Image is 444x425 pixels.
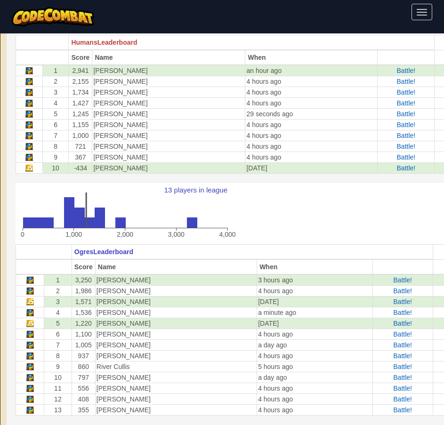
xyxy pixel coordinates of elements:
[95,318,257,329] td: [PERSON_NAME]
[397,67,416,74] span: Battle!
[72,286,95,297] td: 1,986
[16,163,43,174] td: Javascript
[95,274,257,286] td: [PERSON_NAME]
[393,363,412,370] a: Battle!
[44,307,72,318] td: 4
[397,110,416,118] span: Battle!
[393,395,412,403] span: Battle!
[397,88,416,96] span: Battle!
[72,259,95,274] th: Score
[44,394,72,405] td: 12
[92,120,245,130] td: [PERSON_NAME]
[69,109,92,120] td: 1,245
[97,39,137,46] span: Leaderboard
[69,76,92,87] td: 2,155
[92,50,245,65] th: Name
[42,152,69,163] td: 9
[393,309,412,316] a: Battle!
[44,274,72,286] td: 1
[16,65,43,76] td: Python
[44,297,72,307] td: 3
[16,87,43,98] td: Python
[16,109,43,120] td: Python
[393,320,412,327] a: Battle!
[72,318,95,329] td: 1,220
[69,65,92,76] td: 2,941
[16,383,44,394] td: Python
[44,383,72,394] td: 11
[95,394,257,405] td: [PERSON_NAME]
[69,152,92,163] td: 367
[92,152,245,163] td: [PERSON_NAME]
[92,109,245,120] td: [PERSON_NAME]
[95,383,257,394] td: [PERSON_NAME]
[257,351,373,361] td: 4 hours ago
[71,39,97,46] span: Humans
[397,164,416,172] a: Battle!
[69,120,92,130] td: 1,155
[16,329,44,340] td: Python
[16,307,44,318] td: Python
[393,287,412,295] a: Battle!
[393,298,412,305] a: Battle!
[12,7,94,26] a: CodeCombat logo
[44,372,72,383] td: 10
[245,98,378,109] td: 4 hours ago
[92,163,245,174] td: [PERSON_NAME]
[16,120,43,130] td: Python
[42,141,69,152] td: 8
[92,141,245,152] td: [PERSON_NAME]
[245,65,378,76] td: an hour ago
[257,405,373,416] td: 4 hours ago
[42,76,69,87] td: 2
[16,141,43,152] td: Python
[393,374,412,381] a: Battle!
[397,143,416,150] span: Battle!
[21,231,24,238] text: 0
[397,153,416,161] a: Battle!
[245,141,378,152] td: 4 hours ago
[257,274,373,286] td: 3 hours ago
[393,276,412,284] a: Battle!
[16,76,43,87] td: Python
[397,132,416,139] a: Battle!
[16,340,44,351] td: Python
[42,98,69,109] td: 4
[257,286,373,297] td: 4 hours ago
[16,372,44,383] td: Python
[44,329,72,340] td: 6
[92,76,245,87] td: [PERSON_NAME]
[16,130,43,141] td: Python
[16,274,44,286] td: Python
[117,231,133,238] text: 2,000
[42,120,69,130] td: 6
[393,330,412,338] a: Battle!
[164,186,227,194] text: 13 players in league
[257,361,373,372] td: 5 hours ago
[397,121,416,128] span: Battle!
[393,385,412,392] a: Battle!
[44,361,72,372] td: 9
[42,109,69,120] td: 5
[257,329,373,340] td: 4 hours ago
[42,87,69,98] td: 3
[397,99,416,107] a: Battle!
[393,352,412,360] a: Battle!
[72,297,95,307] td: 1,571
[257,297,373,307] td: [DATE]
[72,405,95,416] td: 355
[257,394,373,405] td: 4 hours ago
[92,98,245,109] td: [PERSON_NAME]
[245,50,378,65] th: When
[44,340,72,351] td: 7
[16,361,44,372] td: Python
[69,130,92,141] td: 1,000
[69,50,92,65] th: Score
[95,340,257,351] td: [PERSON_NAME]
